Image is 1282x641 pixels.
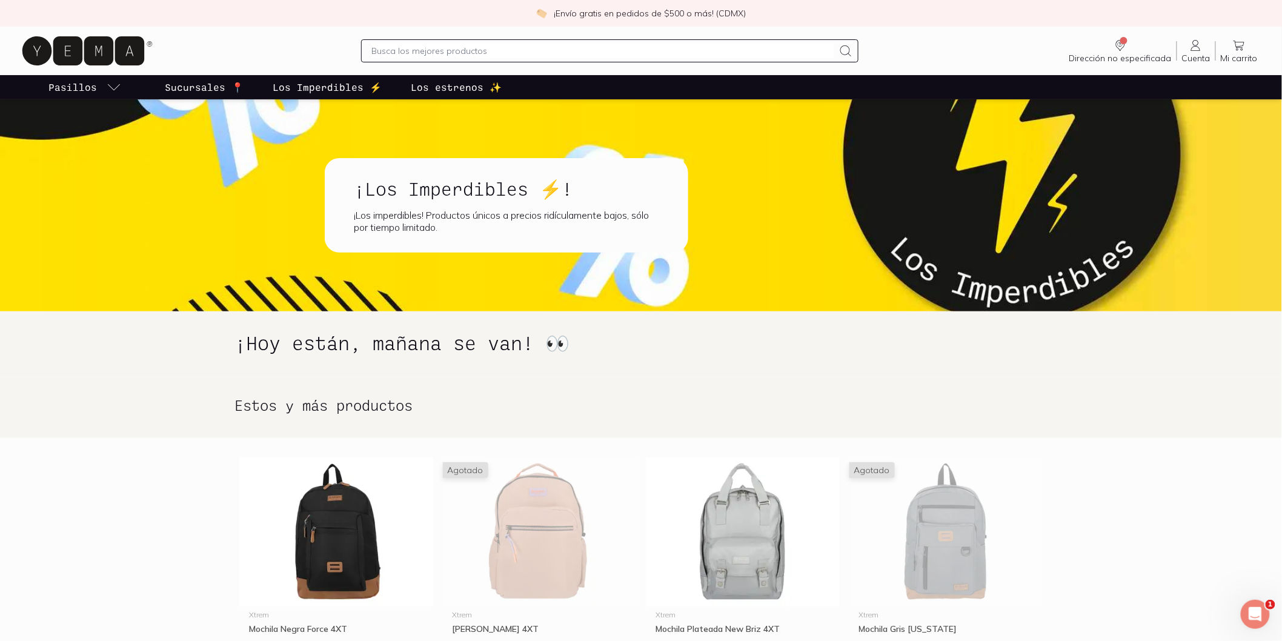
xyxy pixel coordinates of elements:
[234,331,1048,354] h1: ¡Hoy están, mañana se van! 👀
[1221,53,1258,64] span: Mi carrito
[1182,53,1211,64] span: Cuenta
[234,397,1048,413] h2: Estos y más productos
[239,457,433,606] img: Mochila Negra Force 4XT
[453,611,627,619] div: Xtrem
[1064,38,1177,64] a: Dirección no especificada
[554,7,746,19] p: ¡Envío gratis en pedidos de $500 o más! (CDMX)
[273,80,382,95] p: Los Imperdibles ⚡️
[1177,38,1215,64] a: Cuenta
[249,611,423,619] div: Xtrem
[354,178,659,199] h1: ¡Los Imperdibles ⚡!
[859,611,1034,619] div: Xtrem
[536,8,547,19] img: check
[443,462,488,478] span: Agotado
[162,75,246,99] a: Sucursales 📍
[411,80,502,95] p: Los estrenos ✨
[656,611,830,619] div: Xtrem
[849,462,895,478] span: Agotado
[646,457,840,606] img: Mochila Plateada New Briz 4XT
[443,457,637,606] img: Mochila Rosa Mariland 4XT
[371,44,834,58] input: Busca los mejores productos
[165,80,244,95] p: Sucursales 📍
[1266,600,1275,609] span: 1
[1069,53,1172,64] span: Dirección no especificada
[1241,600,1270,629] iframe: Intercom live chat
[325,158,727,253] a: ¡Los Imperdibles ⚡!¡Los imperdibles! Productos únicos a precios ridículamente bajos, sólo por tie...
[46,75,124,99] a: pasillo-todos-link
[849,457,1043,606] img: Mochila Gris New Jersey
[1216,38,1263,64] a: Mi carrito
[408,75,504,99] a: Los estrenos ✨
[48,80,97,95] p: Pasillos
[354,209,659,233] div: ¡Los imperdibles! Productos únicos a precios ridículamente bajos, sólo por tiempo limitado.
[270,75,384,99] a: Los Imperdibles ⚡️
